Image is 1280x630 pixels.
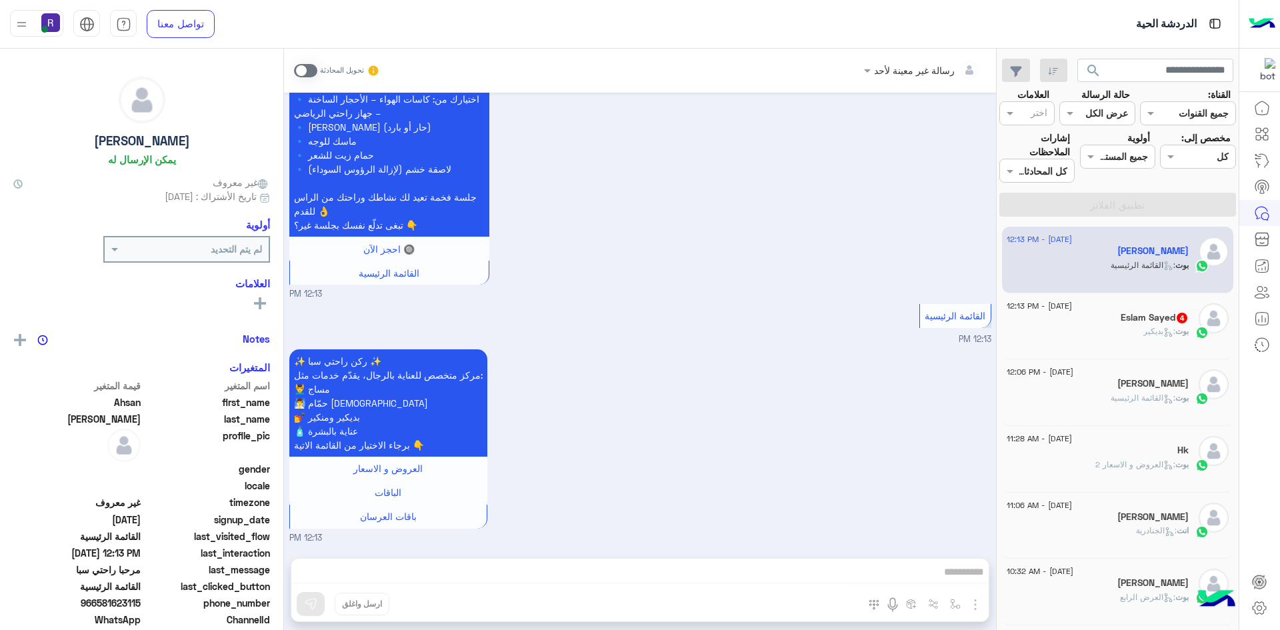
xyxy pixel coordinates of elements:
span: null [13,479,141,493]
a: تواصل معنا [147,10,215,38]
a: tab [110,10,137,38]
img: defaultAdmin.png [1199,369,1229,399]
span: بوت [1175,260,1189,270]
span: [DATE] - 10:32 AM [1007,565,1073,577]
span: last_name [143,412,271,426]
span: بوت [1175,326,1189,336]
span: [DATE] - 12:13 PM [1007,300,1072,312]
span: null [13,462,141,476]
img: Logo [1249,10,1275,38]
h6: Notes [243,333,270,345]
img: WhatsApp [1195,459,1209,472]
img: defaultAdmin.png [1199,237,1229,267]
h6: يمكن الإرسال له [108,153,176,165]
img: tab [79,17,95,32]
span: 966581623115 [13,596,141,610]
img: WhatsApp [1195,259,1209,273]
span: phone_number [143,596,271,610]
span: تاريخ الأشتراك : [DATE] [165,189,257,203]
span: اسم المتغير [143,379,271,393]
h5: Abu Faisal [1117,511,1189,523]
h6: المتغيرات [229,361,270,373]
small: تحويل المحادثة [320,65,364,76]
span: القائمة الرئيسية [359,267,419,279]
span: القائمة الرئيسية [925,310,985,321]
span: first_name [143,395,271,409]
label: مخصص إلى: [1181,131,1231,145]
span: 12:13 PM [959,334,991,344]
span: 2025-08-21T09:13:16.215Z [13,513,141,527]
span: [DATE] - 12:06 PM [1007,366,1073,378]
span: Ahsan [13,395,141,409]
span: profile_pic [143,429,271,459]
span: gender [143,462,271,476]
h5: Ahsan Ali [1117,245,1189,257]
span: بوت [1175,459,1189,469]
span: signup_date [143,513,271,527]
span: القائمة الرئيسية [13,579,141,593]
span: 2 [13,613,141,627]
label: إشارات الملاحظات [999,131,1070,159]
span: ChannelId [143,613,271,627]
span: locale [143,479,271,493]
label: القناة: [1208,87,1231,101]
label: حالة الرسالة [1081,87,1130,101]
img: WhatsApp [1195,525,1209,539]
span: 12:13 PM [289,288,322,301]
h5: Eslam Sayed [1121,312,1189,323]
img: 322853014244696 [1251,58,1275,82]
span: قيمة المتغير [13,379,141,393]
img: WhatsApp [1195,392,1209,405]
span: 12:13 PM [289,532,322,545]
button: تطبيق الفلاتر [999,193,1236,217]
h6: العلامات [13,277,270,289]
span: Ali [13,412,141,426]
img: defaultAdmin.png [1199,569,1229,599]
img: hulul-logo.png [1193,577,1240,623]
span: الباقات [375,487,401,498]
span: : بديكير [1143,326,1175,336]
span: last_visited_flow [143,529,271,543]
p: 21/8/2025, 12:13 PM [289,349,487,457]
img: defaultAdmin.png [1199,436,1229,466]
span: انت [1177,525,1189,535]
p: 21/8/2025, 12:13 PM [289,17,489,237]
span: غير معروف [213,175,270,189]
span: search [1085,63,1101,79]
span: last_message [143,563,271,577]
span: : العروض و الاسعار 2 [1095,459,1175,469]
h5: محمد ابوعمار [1117,577,1189,589]
img: defaultAdmin.png [119,77,165,123]
img: defaultAdmin.png [1199,303,1229,333]
button: search [1077,59,1110,87]
span: [DATE] - 11:06 AM [1007,499,1072,511]
span: القائمة الرئيسية [13,529,141,543]
span: 4 [1177,313,1187,323]
span: 🔘 احجز الآن [363,243,415,255]
span: : القائمة الرئيسية [1111,260,1175,270]
img: userImage [41,13,60,32]
span: last_interaction [143,546,271,560]
h5: [PERSON_NAME] [94,133,190,149]
span: timezone [143,495,271,509]
span: باقات العرسان [360,511,417,522]
img: profile [13,16,30,33]
label: أولوية [1127,131,1150,145]
label: العلامات [1017,87,1049,101]
img: defaultAdmin.png [107,429,141,462]
span: : العرض الرابع [1120,592,1175,602]
img: add [14,334,26,346]
img: WhatsApp [1195,326,1209,339]
span: : الجنادرية [1136,525,1177,535]
h6: أولوية [246,219,270,231]
h5: احمد عبد الحميد [1117,378,1189,389]
span: العروض و الاسعار [353,463,423,474]
button: ارسل واغلق [335,593,389,615]
span: بوت [1175,592,1189,602]
img: defaultAdmin.png [1199,503,1229,533]
span: : القائمة الرئيسية [1111,393,1175,403]
img: tab [1207,15,1223,32]
span: مرحبا راحتي سبا [13,563,141,577]
span: غير معروف [13,495,141,509]
span: 2025-08-21T09:13:58.656Z [13,546,141,560]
